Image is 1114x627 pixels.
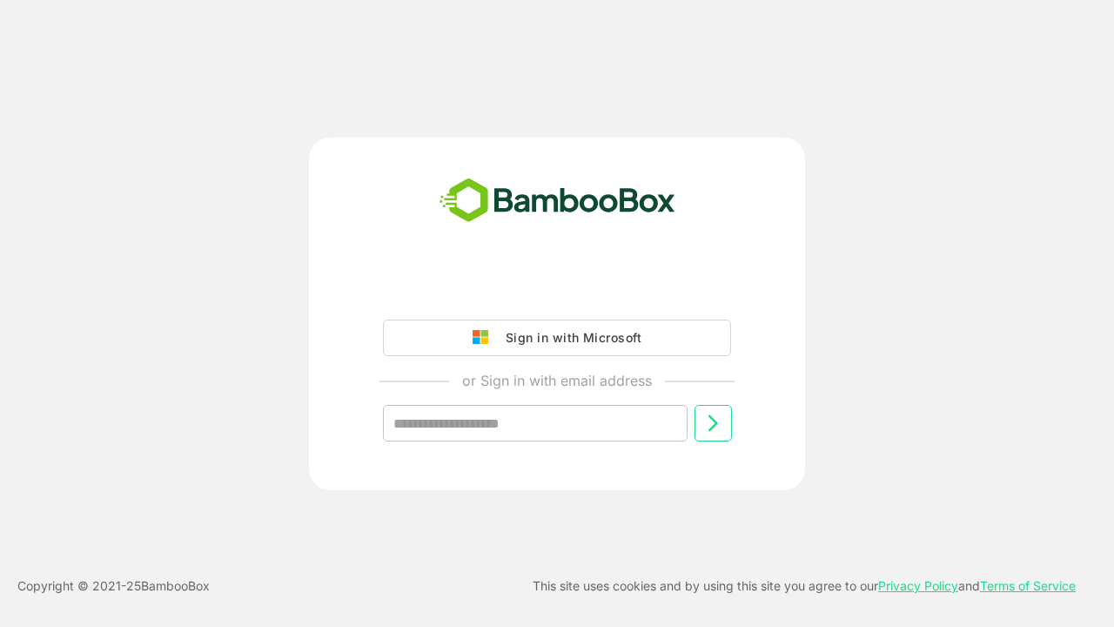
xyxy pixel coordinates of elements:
p: or Sign in with email address [462,370,652,391]
button: Sign in with Microsoft [383,320,731,356]
a: Terms of Service [980,578,1076,593]
p: This site uses cookies and by using this site you agree to our and [533,576,1076,597]
div: Sign in with Microsoft [497,327,641,349]
a: Privacy Policy [878,578,958,593]
img: bamboobox [430,172,685,230]
p: Copyright © 2021- 25 BambooBox [17,576,210,597]
img: google [473,330,497,346]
